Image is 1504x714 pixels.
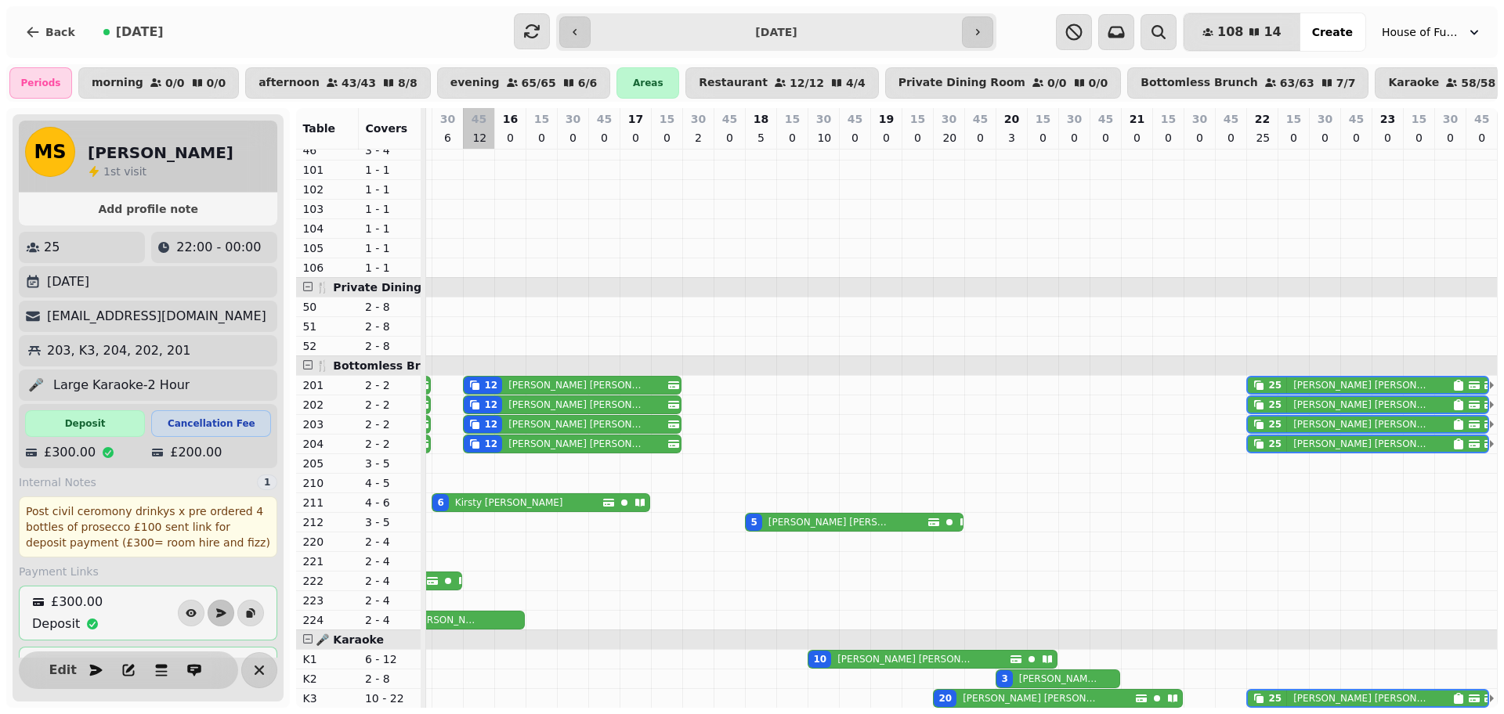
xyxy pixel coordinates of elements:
[365,338,415,354] p: 2 - 8
[302,416,352,432] p: 203
[302,554,352,569] p: 221
[1412,130,1425,146] p: 0
[898,77,1025,89] p: Private Dining Room
[1068,130,1080,146] p: 0
[1224,130,1237,146] p: 0
[1382,24,1460,40] span: House of Fu Manchester
[1224,111,1238,127] p: 45
[1162,130,1174,146] p: 0
[692,130,704,146] p: 2
[484,379,497,391] div: 12
[938,692,952,705] div: 20
[51,593,103,611] p: £300.00
[302,436,352,452] p: 204
[302,475,352,491] p: 210
[365,416,415,432] p: 2 - 2
[1268,692,1282,705] div: 25
[19,564,99,579] span: Payment Links
[817,130,830,146] p: 10
[754,111,768,127] p: 18
[365,456,415,471] p: 3 - 5
[1255,111,1270,127] p: 22
[785,111,800,127] p: 15
[508,418,645,431] p: [PERSON_NAME] [PERSON_NAME]
[566,130,579,146] p: 0
[660,130,673,146] p: 0
[455,496,563,509] p: Kirsty [PERSON_NAME]
[365,495,415,510] p: 4 - 6
[365,142,415,158] p: 3 - 4
[302,495,352,510] p: 211
[365,260,415,276] p: 1 - 1
[484,398,497,411] div: 12
[1268,379,1282,391] div: 25
[302,612,352,628] p: 224
[437,67,611,99] button: evening65/656/6
[1001,673,1007,685] div: 3
[885,67,1122,99] button: Private Dining Room0/00/0
[302,593,352,608] p: 223
[973,111,988,127] p: 45
[629,130,642,146] p: 0
[44,443,96,462] p: £300.00
[754,130,767,146] p: 5
[942,111,956,127] p: 30
[365,319,415,334] p: 2 - 8
[628,111,643,127] p: 17
[1256,130,1268,146] p: 25
[1268,418,1282,431] div: 25
[963,692,1097,705] p: [PERSON_NAME] [PERSON_NAME]
[302,651,352,667] p: K1
[1130,111,1144,127] p: 21
[302,397,352,413] p: 202
[302,319,352,334] p: 51
[1161,111,1176,127] p: 15
[848,130,861,146] p: 0
[302,534,352,550] p: 220
[47,307,266,326] p: [EMAIL_ADDRESS][DOMAIN_NAME]
[365,221,415,236] p: 1 - 1
[365,122,407,135] span: Covers
[1067,111,1082,127] p: 30
[257,474,277,490] div: 1
[472,111,486,127] p: 45
[535,130,548,146] p: 0
[365,651,415,667] p: 6 - 12
[9,67,72,99] div: Periods
[1444,130,1456,146] p: 0
[942,130,955,146] p: 20
[750,516,757,528] div: 5
[813,653,826,665] div: 10
[302,260,352,276] p: 106
[365,377,415,393] p: 2 - 2
[848,111,862,127] p: 45
[13,13,88,51] button: Back
[398,78,418,88] p: 8 / 8
[1047,78,1067,88] p: 0 / 0
[911,130,924,146] p: 0
[1293,379,1430,391] p: [PERSON_NAME] [PERSON_NAME]
[1287,130,1300,146] p: 0
[441,130,454,146] p: 6
[450,77,500,89] p: evening
[316,633,384,646] span: 🎤 Karaoke
[1019,673,1099,685] p: [PERSON_NAME] [PERSON_NAME]
[566,111,580,127] p: 30
[768,516,889,528] p: [PERSON_NAME] [PERSON_NAME]
[508,438,645,450] p: [PERSON_NAME] [PERSON_NAME]
[816,111,831,127] p: 30
[1412,111,1426,127] p: 15
[25,199,271,219] button: Add profile note
[837,653,972,665] p: [PERSON_NAME] [PERSON_NAME]
[1312,27,1353,38] span: Create
[723,130,736,146] p: 0
[1127,67,1368,99] button: Bottomless Brunch63/637/7
[88,142,233,164] h2: [PERSON_NAME]
[28,376,44,395] p: 🎤
[786,130,798,146] p: 0
[165,78,185,88] p: 0 / 0
[1293,692,1430,705] p: [PERSON_NAME] [PERSON_NAME]
[974,130,986,146] p: 0
[245,67,431,99] button: afternoon43/438/8
[302,514,352,530] p: 212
